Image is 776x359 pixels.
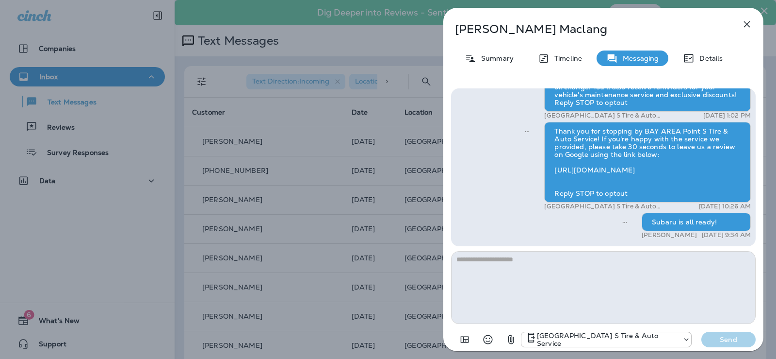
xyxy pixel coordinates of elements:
button: Select an emoji [478,330,498,349]
p: Summary [476,54,514,62]
p: Details [695,54,723,62]
div: Subaru is all ready! [642,213,751,231]
span: Sent [525,126,530,135]
p: [PERSON_NAME] [642,231,697,239]
p: Timeline [550,54,582,62]
p: [DATE] 9:34 AM [702,231,751,239]
div: +1 (301) 975-0024 [521,332,691,347]
button: Add in a premade template [455,330,474,349]
p: [GEOGRAPHIC_DATA] S Tire & Auto Service [537,332,678,347]
span: Sent [622,217,627,226]
p: Messaging [618,54,659,62]
p: [GEOGRAPHIC_DATA] S Tire & Auto Service [544,112,668,120]
p: [GEOGRAPHIC_DATA] S Tire & Auto Service [544,203,668,210]
p: [DATE] 10:26 AM [699,203,751,210]
div: Thank you for stopping by BAY AREA Point S Tire & Auto Service! If you're happy with the service ... [544,122,751,203]
p: [DATE] 1:02 PM [703,112,751,120]
p: [PERSON_NAME] Maclang [455,22,720,36]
